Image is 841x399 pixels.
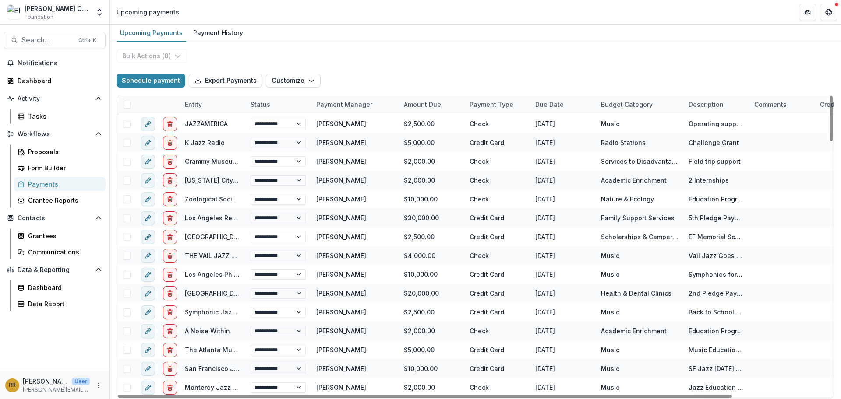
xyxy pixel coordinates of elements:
[93,380,104,391] button: More
[141,211,155,225] button: edit
[689,213,744,222] div: 5th Pledge Payment (of 5)
[163,286,177,300] button: delete
[464,114,530,133] div: Check
[399,100,446,109] div: Amount Due
[530,208,596,227] div: [DATE]
[9,382,16,388] div: Randal Rosman
[4,92,106,106] button: Open Activity
[689,194,744,204] div: Education Programs
[163,192,177,206] button: delete
[464,208,530,227] div: Credit Card
[141,362,155,376] button: edit
[601,364,619,373] div: Music
[399,227,464,246] div: $2,500.00
[689,364,744,373] div: SF Jazz [DATE] Concerts support
[245,95,311,114] div: Status
[117,7,179,17] div: Upcoming payments
[28,112,99,121] div: Tasks
[464,265,530,284] div: Credit Card
[18,131,92,138] span: Workflows
[25,4,90,13] div: [PERSON_NAME] Charitable Foundation
[185,290,247,297] a: [GEOGRAPHIC_DATA]
[189,74,262,88] button: Export Payments
[117,74,185,88] button: Schedule payment
[163,230,177,244] button: delete
[163,173,177,187] button: delete
[163,305,177,319] button: delete
[141,381,155,395] button: edit
[141,192,155,206] button: edit
[530,359,596,378] div: [DATE]
[530,190,596,208] div: [DATE]
[689,251,744,260] div: Vail Jazz Goes to Schools support
[113,6,183,18] nav: breadcrumb
[163,268,177,282] button: delete
[601,289,671,298] div: Health & Dental Clinics
[596,95,683,114] div: Budget Category
[399,303,464,321] div: $2,500.00
[316,383,366,392] div: [PERSON_NAME]
[530,321,596,340] div: [DATE]
[93,4,106,21] button: Open entity switcher
[185,327,230,335] a: A Noise Within
[689,383,744,392] div: Jazz Education programs
[601,119,619,128] div: Music
[28,196,99,205] div: Grantee Reports
[14,177,106,191] a: Payments
[141,305,155,319] button: edit
[464,359,530,378] div: Credit Card
[601,138,646,147] div: Radio Stations
[316,326,366,335] div: [PERSON_NAME]
[316,176,366,185] div: [PERSON_NAME]
[14,245,106,259] a: Communications
[464,190,530,208] div: Check
[141,268,155,282] button: edit
[141,230,155,244] button: edit
[601,232,678,241] div: Scholarships & Camperships
[18,266,92,274] span: Data & Reporting
[117,26,186,39] div: Upcoming Payments
[689,157,741,166] div: Field trip support
[141,173,155,187] button: edit
[601,270,619,279] div: Music
[530,284,596,303] div: [DATE]
[689,307,744,317] div: Back to School challenge grant
[14,280,106,295] a: Dashboard
[689,326,744,335] div: Education Programs
[316,232,366,241] div: [PERSON_NAME]
[163,362,177,376] button: delete
[316,194,366,204] div: [PERSON_NAME]
[23,386,90,394] p: [PERSON_NAME][EMAIL_ADDRESS][DOMAIN_NAME]
[399,284,464,303] div: $20,000.00
[316,138,366,147] div: [PERSON_NAME]
[311,95,399,114] div: Payment Manager
[18,76,99,85] div: Dashboard
[596,100,658,109] div: Budget Category
[399,95,464,114] div: Amount Due
[601,307,619,317] div: Music
[464,340,530,359] div: Credit Card
[689,232,744,241] div: EF Memorial Scholarship (3 of 4)
[749,95,815,114] div: Comments
[141,343,155,357] button: edit
[316,157,366,166] div: [PERSON_NAME]
[163,381,177,395] button: delete
[399,378,464,397] div: $2,000.00
[7,5,21,19] img: Ella Fitzgerald Charitable Foundation
[464,133,530,152] div: Credit Card
[601,194,654,204] div: Nature & Ecology
[316,119,366,128] div: [PERSON_NAME]
[163,324,177,338] button: delete
[530,114,596,133] div: [DATE]
[245,100,276,109] div: Status
[185,233,247,240] a: [GEOGRAPHIC_DATA]
[18,95,92,102] span: Activity
[28,180,99,189] div: Payments
[163,249,177,263] button: delete
[464,171,530,190] div: Check
[464,95,530,114] div: Payment Type
[180,95,245,114] div: Entity
[4,56,106,70] button: Notifications
[14,109,106,124] a: Tasks
[21,36,73,44] span: Search...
